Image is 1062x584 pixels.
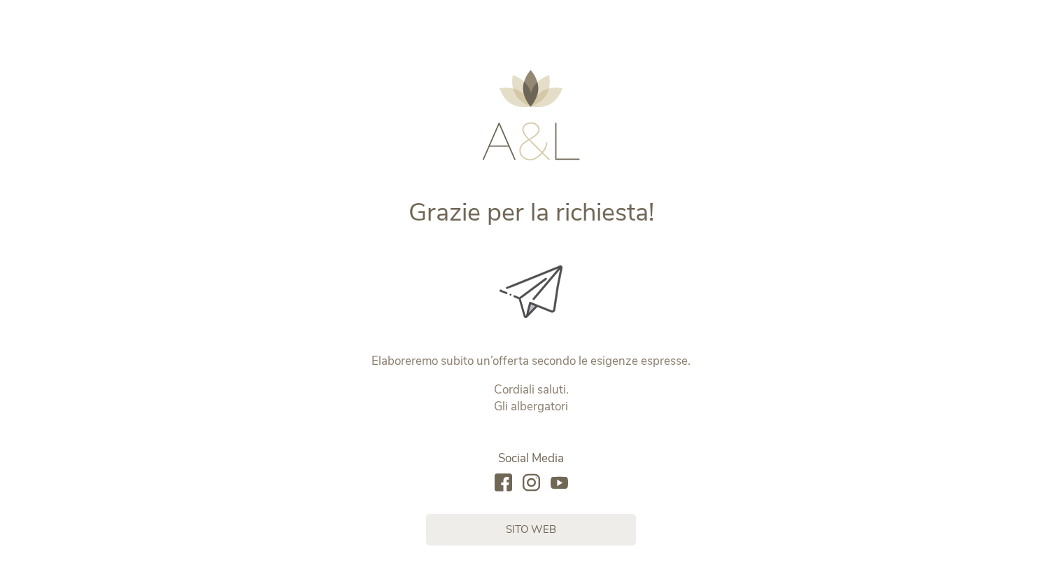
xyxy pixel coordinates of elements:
p: Elaboreremo subito un’offerta secondo le esigenze espresse. [239,353,823,370]
img: AMONTI & LUNARIS Wellnessresort [482,70,580,160]
a: facebook [495,474,512,493]
img: Grazie per la richiesta! [500,265,562,318]
a: youtube [551,474,568,493]
a: sito web [426,514,636,545]
a: instagram [523,474,540,493]
span: sito web [506,522,556,537]
span: Grazie per la richiesta! [409,195,654,230]
span: Social Media [498,450,564,466]
p: Cordiali saluti. Gli albergatori [239,382,823,415]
